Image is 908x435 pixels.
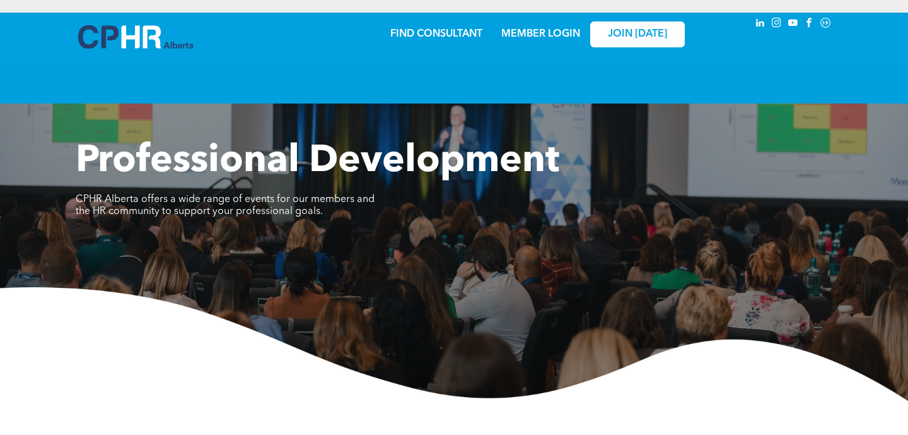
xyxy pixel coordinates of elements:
a: facebook [802,16,816,33]
a: MEMBER LOGIN [501,29,580,39]
a: instagram [769,16,783,33]
img: A blue and white logo for cp alberta [78,25,193,49]
a: youtube [786,16,800,33]
a: JOIN [DATE] [590,21,685,47]
a: FIND CONSULTANT [390,29,482,39]
span: JOIN [DATE] [608,28,667,40]
a: Social network [818,16,832,33]
span: CPHR Alberta offers a wide range of events for our members and the HR community to support your p... [76,194,375,217]
span: Professional Development [76,143,559,181]
a: linkedin [753,16,767,33]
